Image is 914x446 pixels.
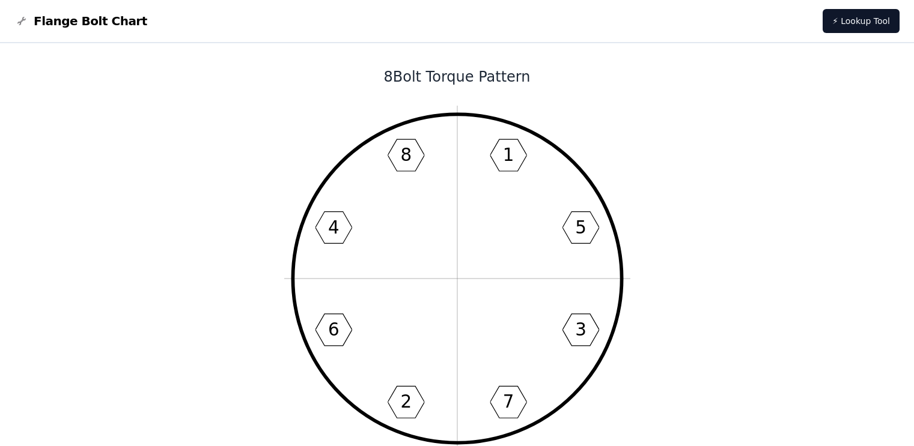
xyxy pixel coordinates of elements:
[34,13,147,29] span: Flange Bolt Chart
[575,319,586,340] text: 3
[135,67,780,86] h1: 8 Bolt Torque Pattern
[502,391,514,412] text: 7
[400,145,412,165] text: 8
[14,14,29,28] img: Flange Bolt Chart Logo
[502,145,514,165] text: 1
[575,217,586,238] text: 5
[823,9,900,33] a: ⚡ Lookup Tool
[328,319,340,340] text: 6
[328,217,340,238] text: 4
[400,391,412,412] text: 2
[14,13,147,29] a: Flange Bolt Chart LogoFlange Bolt Chart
